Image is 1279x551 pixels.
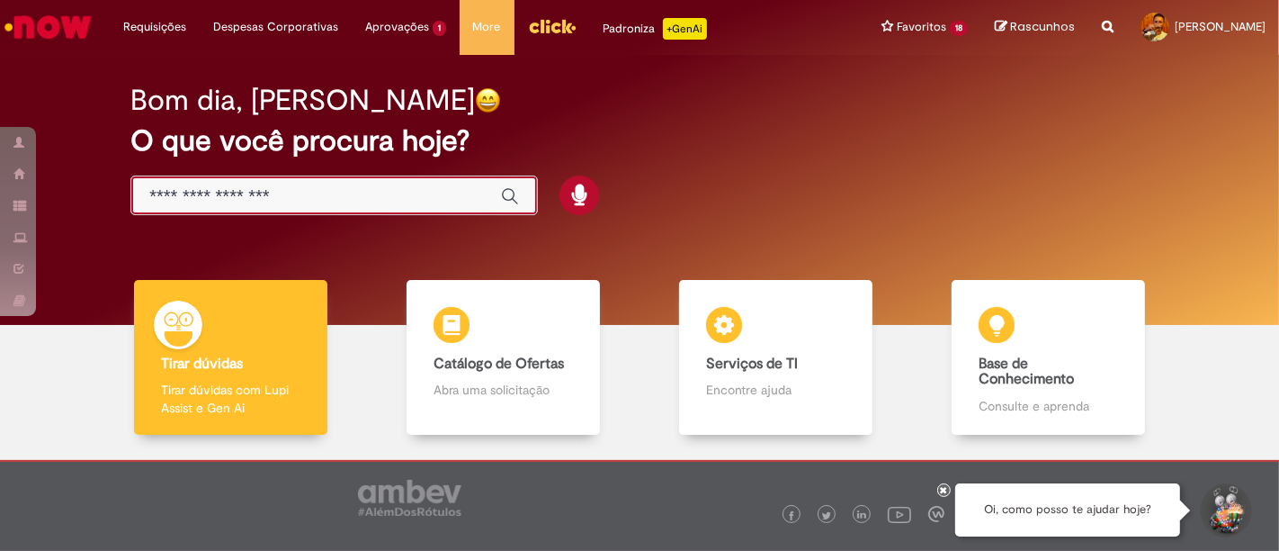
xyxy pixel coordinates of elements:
span: [PERSON_NAME] [1175,19,1266,34]
b: Serviços de TI [706,355,798,373]
h2: O que você procura hoje? [130,125,1149,157]
img: click_logo_yellow_360x200.png [528,13,577,40]
a: Tirar dúvidas Tirar dúvidas com Lupi Assist e Gen Ai [94,280,367,436]
span: Despesas Corporativas [213,18,338,36]
p: Abra uma solicitação [434,381,572,399]
img: logo_footer_ambev_rotulo_gray.png [358,480,461,516]
span: Aprovações [365,18,429,36]
img: logo_footer_workplace.png [928,506,944,522]
p: Encontre ajuda [706,381,845,399]
img: ServiceNow [2,9,94,45]
span: Rascunhos [1010,18,1075,35]
span: 1 [433,21,446,36]
button: Iniciar Conversa de Suporte [1198,483,1252,537]
a: Serviços de TI Encontre ajuda [639,280,912,436]
img: logo_footer_facebook.png [787,511,796,520]
span: Requisições [123,18,186,36]
div: Padroniza [604,18,707,40]
p: Consulte e aprenda [979,397,1117,415]
b: Tirar dúvidas [161,355,243,373]
div: Oi, como posso te ajudar hoje? [955,483,1180,537]
img: logo_footer_twitter.png [822,511,831,520]
img: logo_footer_youtube.png [888,502,911,526]
p: Tirar dúvidas com Lupi Assist e Gen Ai [161,381,300,417]
a: Rascunhos [995,19,1075,36]
b: Catálogo de Ofertas [434,355,564,373]
span: Favoritos [897,18,946,36]
b: Base de Conhecimento [979,355,1074,389]
span: 18 [950,21,968,36]
h2: Bom dia, [PERSON_NAME] [130,85,475,116]
a: Catálogo de Ofertas Abra uma solicitação [367,280,639,436]
a: Base de Conhecimento Consulte e aprenda [912,280,1185,436]
span: More [473,18,501,36]
p: +GenAi [663,18,707,40]
img: logo_footer_linkedin.png [857,510,866,521]
img: happy-face.png [475,87,501,113]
